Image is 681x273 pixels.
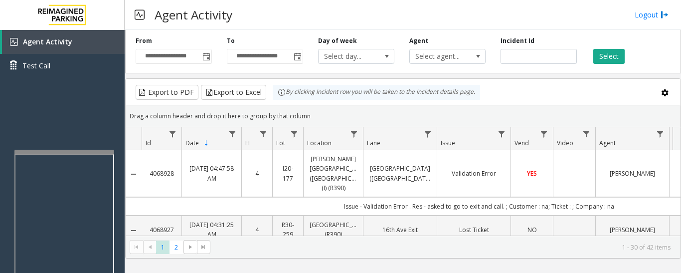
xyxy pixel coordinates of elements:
a: [PERSON_NAME] [602,169,663,178]
label: Incident Id [501,36,534,45]
a: I20-177 [279,164,297,183]
a: [GEOGRAPHIC_DATA] ([GEOGRAPHIC_DATA]) [369,164,431,183]
a: Issue Filter Menu [495,127,509,141]
label: Agent [409,36,428,45]
label: Day of week [318,36,357,45]
a: Validation Error [443,169,505,178]
div: Drag a column header and drop it here to group by that column [126,107,681,125]
span: Select day... [319,49,379,63]
img: infoIcon.svg [278,88,286,96]
a: 4068927 [148,225,175,235]
a: Video Filter Menu [580,127,593,141]
a: Collapse Details [126,227,142,235]
span: Date [185,139,199,147]
a: Lane Filter Menu [421,127,435,141]
span: Toggle popup [292,49,303,63]
a: H Filter Menu [257,127,270,141]
a: 4 [248,169,266,178]
a: [DATE] 04:47:58 AM [188,164,235,183]
a: Lost Ticket [443,225,505,235]
a: 4 [248,225,266,235]
span: Agent [599,139,616,147]
img: pageIcon [135,2,145,27]
a: Location Filter Menu [347,127,361,141]
a: Date Filter Menu [226,127,239,141]
label: From [136,36,152,45]
span: Video [557,139,573,147]
span: Select agent... [410,49,470,63]
a: [GEOGRAPHIC_DATA] (R390) [310,220,357,239]
a: NO [517,225,547,235]
img: logout [661,9,669,20]
span: Page 1 [156,241,170,254]
a: [PERSON_NAME][GEOGRAPHIC_DATA] ([GEOGRAPHIC_DATA]) (I) (R390) [310,154,357,193]
a: Logout [635,9,669,20]
img: 'icon' [10,38,18,46]
span: Issue [441,139,455,147]
span: Page 2 [170,241,183,254]
kendo-pager-info: 1 - 30 of 42 items [216,243,671,252]
span: Toggle popup [200,49,211,63]
a: Collapse Details [126,170,142,178]
span: Id [146,139,151,147]
div: Data table [126,127,681,236]
a: R30-259 [279,220,297,239]
h3: Agent Activity [150,2,237,27]
span: Vend [514,139,529,147]
span: Go to the last page [197,240,210,254]
span: Lot [276,139,285,147]
span: NO [527,226,537,234]
a: Id Filter Menu [166,127,179,141]
a: 16th Ave Exit [369,225,431,235]
span: Lane [367,139,380,147]
div: By clicking Incident row you will be taken to the incident details page. [273,85,480,100]
a: Lot Filter Menu [288,127,301,141]
span: H [245,139,250,147]
span: Go to the next page [183,240,197,254]
span: Test Call [22,60,50,71]
a: 4068928 [148,169,175,178]
span: Sortable [202,139,210,147]
a: Agent Filter Menu [654,127,667,141]
button: Select [593,49,625,64]
button: Export to PDF [136,85,198,100]
a: [DATE] 04:31:25 AM [188,220,235,239]
label: To [227,36,235,45]
a: YES [517,169,547,178]
span: Go to the next page [186,243,194,251]
span: YES [527,169,537,178]
span: Go to the last page [199,243,207,251]
a: Agent Activity [2,30,125,54]
button: Export to Excel [201,85,266,100]
span: Agent Activity [23,37,72,46]
a: Vend Filter Menu [537,127,551,141]
a: [PERSON_NAME] [602,225,663,235]
span: Location [307,139,332,147]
